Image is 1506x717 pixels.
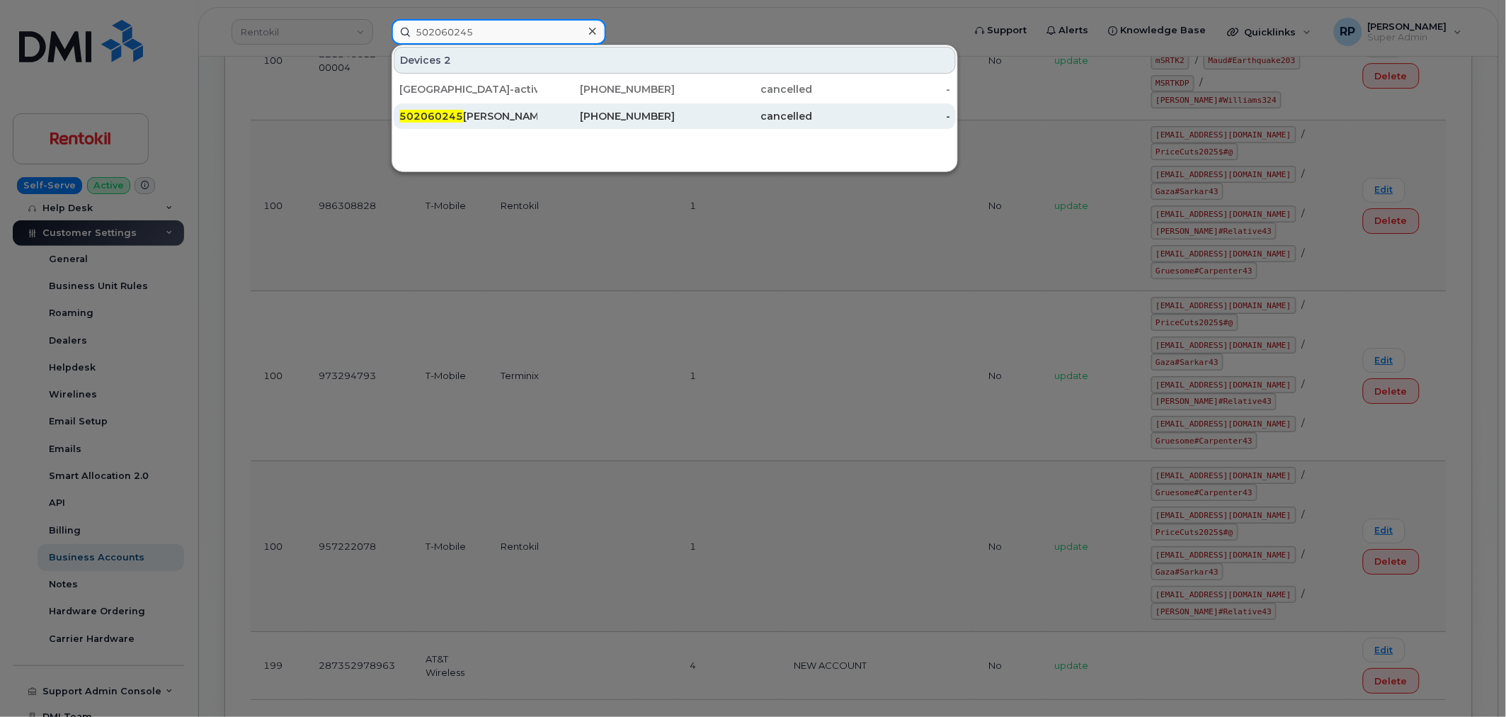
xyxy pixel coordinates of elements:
a: [GEOGRAPHIC_DATA]-active Pooling Account[PHONE_NUMBER]cancelled- [394,77,956,102]
div: [GEOGRAPHIC_DATA]-active Pooling Account [399,82,537,96]
div: - [813,82,951,96]
div: [PHONE_NUMBER] [537,82,675,96]
a: 502060245[PERSON_NAME][PHONE_NUMBER]cancelled- [394,103,956,129]
div: [PERSON_NAME] [399,109,537,123]
div: cancelled [675,109,813,123]
div: - [813,109,951,123]
div: cancelled [675,82,813,96]
span: 502060245 [399,110,463,123]
span: 2 [444,53,451,67]
input: Find something... [392,19,606,45]
div: Devices [394,47,956,74]
div: [PHONE_NUMBER] [537,109,675,123]
iframe: Messenger Launcher [1444,655,1495,706]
